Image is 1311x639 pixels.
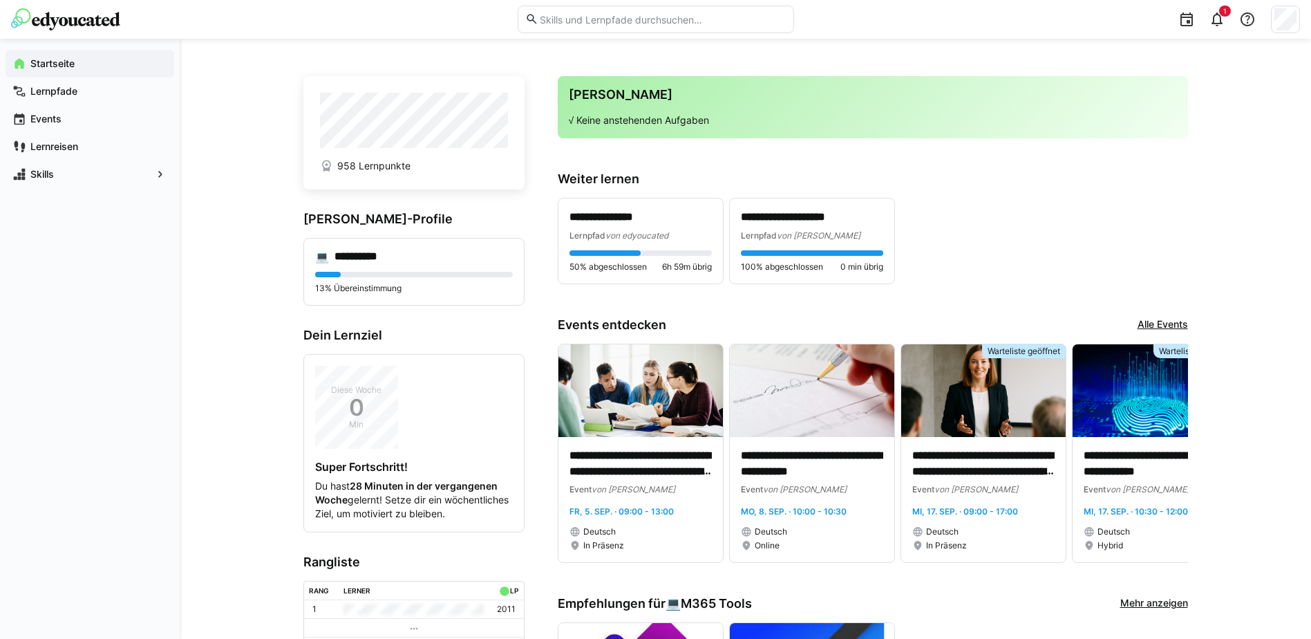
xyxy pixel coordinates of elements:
p: 2011 [497,604,516,615]
span: von [PERSON_NAME] [777,230,860,241]
span: Deutsch [583,526,616,537]
h3: [PERSON_NAME] [569,87,1177,102]
span: Warteliste geöffnet [988,346,1060,357]
span: Event [912,484,934,494]
span: Event [741,484,763,494]
span: 1 [1223,7,1227,15]
img: image [558,344,723,437]
span: Mo, 8. Sep. · 10:00 - 10:30 [741,506,847,517]
h3: Events entdecken [558,317,666,333]
div: Rang [309,586,329,595]
span: Mi, 17. Sep. · 10:30 - 12:00 [1084,506,1188,517]
span: 50% abgeschlossen [569,261,647,272]
h3: Weiter lernen [558,172,1188,187]
span: M365 Tools [681,596,752,611]
div: 💻️ [315,250,329,263]
span: Lernpfad [741,230,777,241]
span: Deutsch [1097,526,1130,537]
h3: Dein Lernziel [303,328,525,343]
span: Event [1084,484,1106,494]
input: Skills und Lernpfade durchsuchen… [538,13,786,26]
span: 0 min übrig [840,261,883,272]
span: Mi, 17. Sep. · 09:00 - 17:00 [912,506,1018,517]
span: von edyoucated [605,230,668,241]
h3: Empfehlungen für [558,596,752,611]
div: Lerner [343,586,370,595]
span: Deutsch [926,526,959,537]
a: Alle Events [1138,317,1188,333]
img: image [730,344,894,437]
span: von [PERSON_NAME] [763,484,847,494]
span: Event [569,484,592,494]
p: 13% Übereinstimmung [315,283,513,294]
span: In Präsenz [583,540,624,551]
p: √ Keine anstehenden Aufgaben [569,113,1177,127]
span: Deutsch [755,526,787,537]
p: Du hast gelernt! Setze dir ein wöchentliches Ziel, um motiviert zu bleiben. [315,479,513,521]
span: Lernpfad [569,230,605,241]
a: Mehr anzeigen [1120,596,1188,611]
span: In Präsenz [926,540,967,551]
span: 100% abgeschlossen [741,261,823,272]
span: Online [755,540,780,551]
span: 958 Lernpunkte [337,159,411,173]
span: von [PERSON_NAME] [592,484,675,494]
p: 1 [312,604,317,615]
div: LP [510,586,518,595]
h3: Rangliste [303,555,525,570]
span: Fr, 5. Sep. · 09:00 - 13:00 [569,506,674,517]
div: 💻️ [666,596,752,611]
h4: Super Fortschritt! [315,460,513,474]
img: image [1073,344,1237,437]
strong: 28 Minuten in der vergangenen Woche [315,480,498,506]
span: 6h 59m übrig [662,261,712,272]
span: Warteliste geöffnet [1159,346,1232,357]
img: image [901,344,1066,437]
h3: [PERSON_NAME]-Profile [303,212,525,227]
span: Hybrid [1097,540,1123,551]
span: von [PERSON_NAME] [1106,484,1189,494]
span: von [PERSON_NAME] [934,484,1018,494]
